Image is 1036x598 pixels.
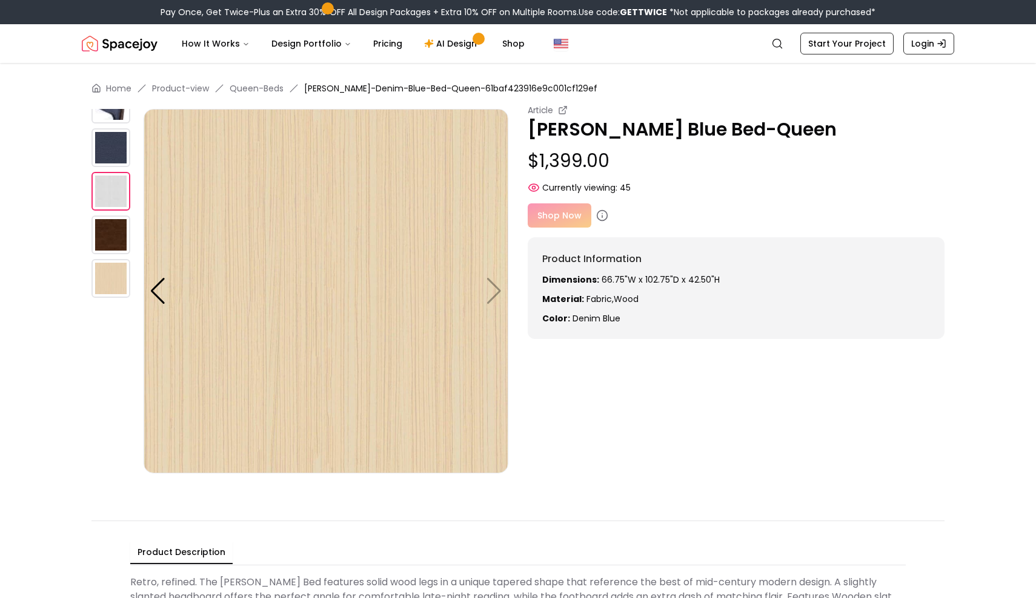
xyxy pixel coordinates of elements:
[800,33,894,54] a: Start Your Project
[91,82,945,94] nav: breadcrumb
[82,31,158,56] a: Spacejoy
[573,312,620,324] span: denim blue
[91,259,130,298] img: https://storage.googleapis.com/spacejoy-main/assets/61baf423916e9c001cf129ef/product_10_gall2b85p94k
[528,150,945,172] p: $1,399.00
[414,31,490,56] a: AI Design
[542,274,599,286] strong: Dimensions:
[554,36,568,51] img: United States
[130,541,233,564] button: Product Description
[542,274,930,286] p: 66.75"W x 102.75"D x 42.50"H
[82,31,158,56] img: Spacejoy Logo
[91,172,130,211] img: https://storage.googleapis.com/spacejoy-main/assets/61baf423916e9c001cf129ef/product_8_k6ilgee5311
[620,6,667,18] b: GETTWICE
[172,31,534,56] nav: Main
[542,312,570,324] strong: Color:
[542,252,930,266] h6: Product Information
[152,82,209,94] a: Product-view
[82,24,954,63] nav: Global
[91,128,130,167] img: https://storage.googleapis.com/spacejoy-main/assets/61baf423916e9c001cf129ef/product_7_mpncf9e1gee6
[667,6,875,18] span: *Not applicable to packages already purchased*
[493,31,534,56] a: Shop
[172,31,259,56] button: How It Works
[144,109,508,473] img: https://storage.googleapis.com/spacejoy-main/assets/61baf423916e9c001cf129ef/product_10_gall2b85p94k
[106,82,131,94] a: Home
[91,215,130,254] img: https://storage.googleapis.com/spacejoy-main/assets/61baf423916e9c001cf129ef/product_9_a37nei4fknc
[528,104,553,116] small: Article
[542,293,584,305] strong: Material:
[528,119,945,140] p: [PERSON_NAME] Blue Bed-Queen
[161,6,875,18] div: Pay Once, Get Twice-Plus an Extra 30% OFF All Design Packages + Extra 10% OFF on Multiple Rooms.
[579,6,667,18] span: Use code:
[542,182,617,194] span: Currently viewing:
[620,182,631,194] span: 45
[262,31,361,56] button: Design Portfolio
[364,31,412,56] a: Pricing
[903,33,954,54] a: Login
[586,293,639,305] span: Fabric,Wood
[304,82,597,94] span: [PERSON_NAME]-Denim-Blue-Bed-Queen-61baf423916e9c001cf129ef
[230,82,284,94] a: Queen-Beds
